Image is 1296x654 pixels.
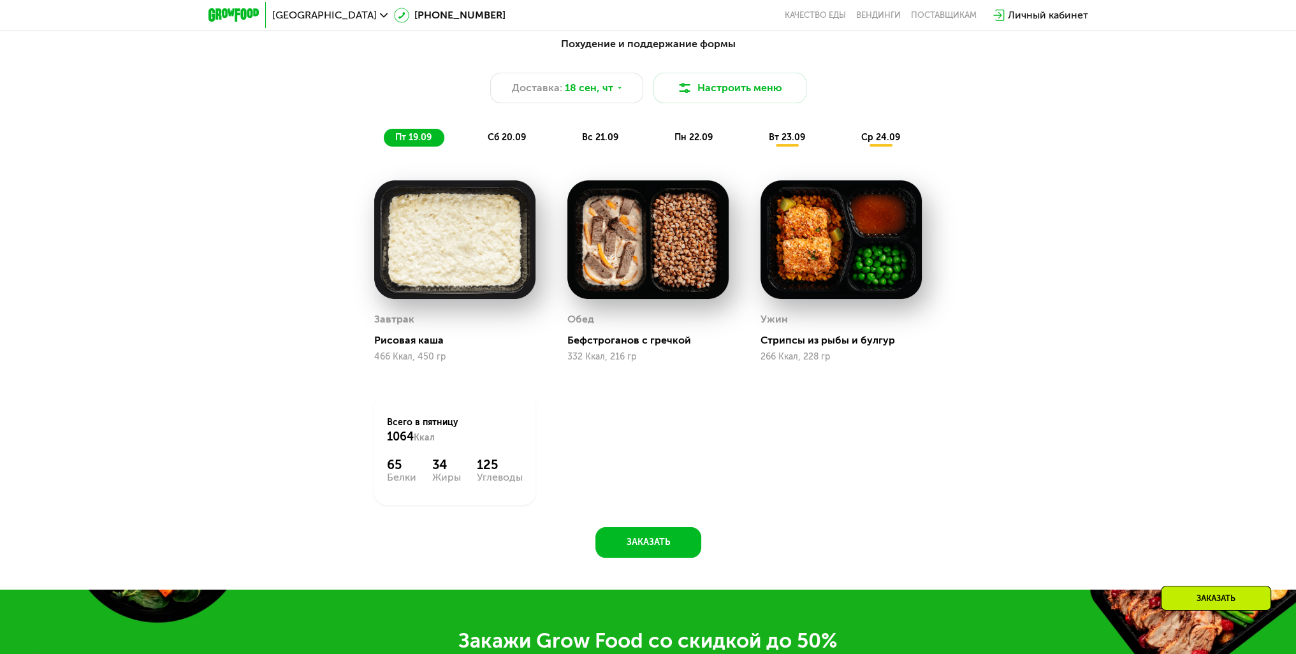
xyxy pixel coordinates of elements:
button: Заказать [595,527,701,558]
span: сб 20.09 [488,132,526,143]
span: Доставка: [512,80,562,96]
span: [GEOGRAPHIC_DATA] [272,10,377,20]
span: ср 24.09 [861,132,900,143]
div: Бефстроганов с гречкой [567,334,739,347]
div: 266 Ккал, 228 гр [761,352,922,362]
div: Всего в пятницу [387,416,523,444]
div: Углеводы [477,472,523,483]
a: Вендинги [856,10,901,20]
div: 34 [432,457,461,472]
div: Завтрак [374,310,414,329]
div: поставщикам [911,10,977,20]
div: Жиры [432,472,461,483]
span: Ккал [414,432,435,443]
div: Белки [387,472,416,483]
div: 125 [477,457,523,472]
span: вт 23.09 [769,132,805,143]
div: Обед [567,310,594,329]
div: 65 [387,457,416,472]
span: пт 19.09 [395,132,432,143]
div: Рисовая каша [374,334,546,347]
div: Похудение и поддержание формы [271,36,1026,52]
button: Настроить меню [653,73,806,103]
span: 1064 [387,430,414,444]
span: вс 21.09 [582,132,618,143]
a: Качество еды [785,10,846,20]
div: Стрипсы из рыбы и булгур [761,334,932,347]
div: Личный кабинет [1008,8,1088,23]
div: 332 Ккал, 216 гр [567,352,729,362]
a: [PHONE_NUMBER] [394,8,506,23]
div: 466 Ккал, 450 гр [374,352,535,362]
div: Ужин [761,310,788,329]
div: Заказать [1161,586,1271,611]
span: пн 22.09 [674,132,713,143]
span: 18 сен, чт [565,80,613,96]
